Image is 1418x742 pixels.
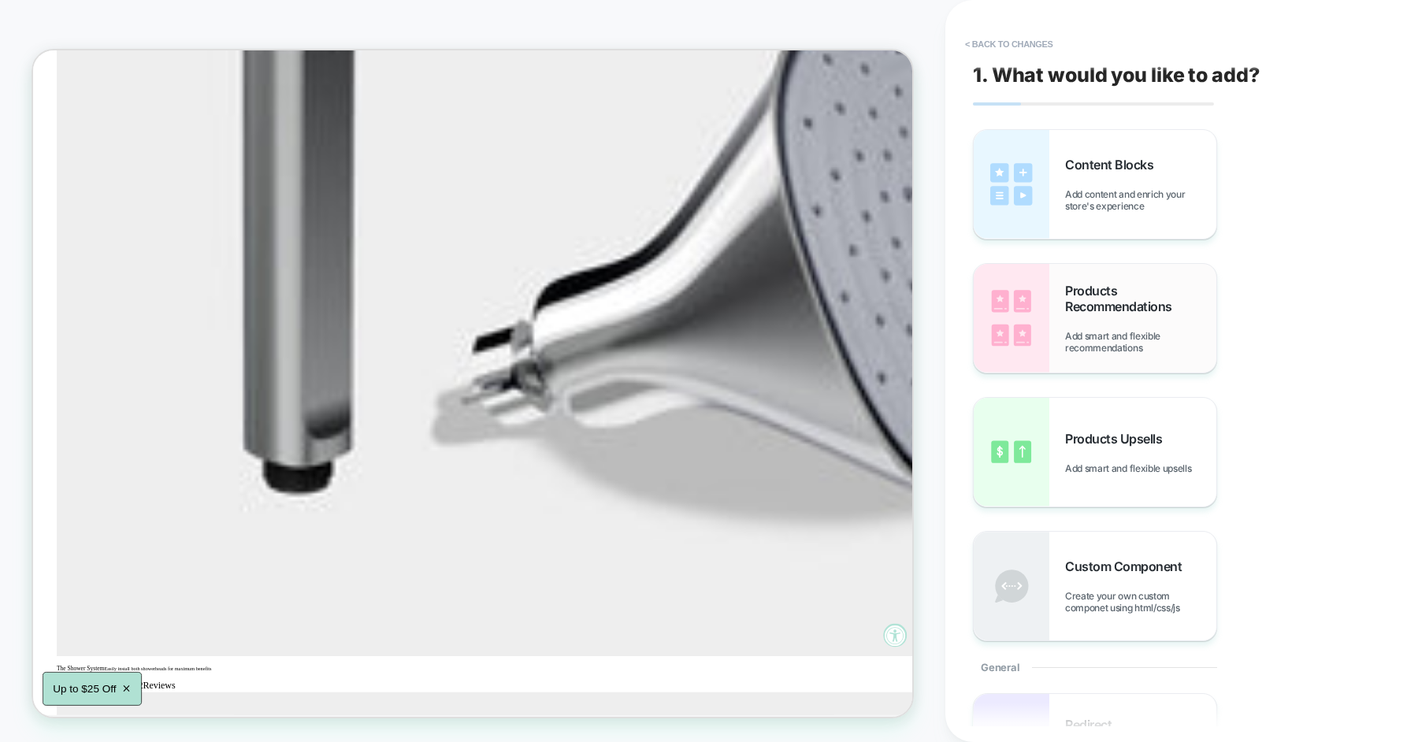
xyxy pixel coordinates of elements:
span: Content Blocks [1065,157,1161,173]
span: Products Upsells [1065,431,1170,447]
span: Custom Component [1065,558,1190,574]
span: Add smart and flexible recommendations [1065,330,1216,354]
button: < Back to changes [957,32,1061,57]
span: Products Recommendations [1065,283,1216,314]
span: Redirect [1065,717,1119,733]
iframe: To enrich screen reader interactions, please activate Accessibility in Grammarly extension settings [33,50,913,715]
span: Add smart and flexible upsells [1065,462,1199,474]
div: General [973,641,1217,693]
span: 1. What would you like to add? [973,63,1260,87]
span: Create your own custom componet using html/css/js [1065,590,1216,614]
span: Add content and enrich your store's experience [1065,188,1216,212]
